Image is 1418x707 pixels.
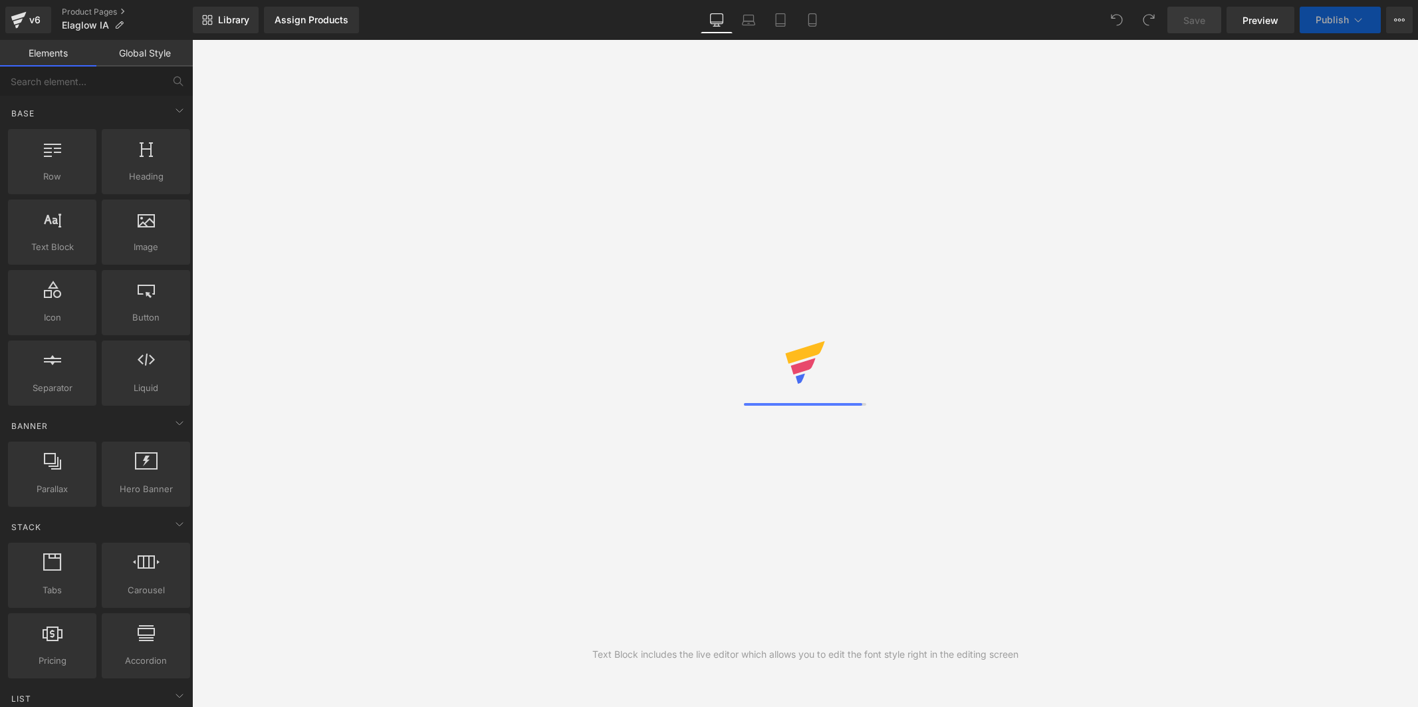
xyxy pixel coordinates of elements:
[1135,7,1162,33] button: Redo
[10,420,49,432] span: Banner
[1104,7,1130,33] button: Undo
[5,7,51,33] a: v6
[193,7,259,33] a: New Library
[12,654,92,668] span: Pricing
[10,692,33,705] span: List
[12,311,92,325] span: Icon
[106,654,186,668] span: Accordion
[12,170,92,184] span: Row
[796,7,828,33] a: Mobile
[1183,13,1205,27] span: Save
[10,107,36,120] span: Base
[106,381,186,395] span: Liquid
[1386,7,1413,33] button: More
[10,521,43,533] span: Stack
[765,7,796,33] a: Tablet
[12,583,92,597] span: Tabs
[12,381,92,395] span: Separator
[106,240,186,254] span: Image
[106,170,186,184] span: Heading
[1300,7,1381,33] button: Publish
[1242,13,1278,27] span: Preview
[106,311,186,325] span: Button
[1227,7,1294,33] a: Preview
[96,40,193,67] a: Global Style
[27,11,43,29] div: v6
[106,482,186,496] span: Hero Banner
[12,240,92,254] span: Text Block
[62,7,193,17] a: Product Pages
[701,7,733,33] a: Desktop
[1316,15,1349,25] span: Publish
[218,14,249,26] span: Library
[106,583,186,597] span: Carousel
[733,7,765,33] a: Laptop
[62,20,109,31] span: Elaglow IA
[592,647,1018,662] div: Text Block includes the live editor which allows you to edit the font style right in the editing ...
[12,482,92,496] span: Parallax
[275,15,348,25] div: Assign Products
